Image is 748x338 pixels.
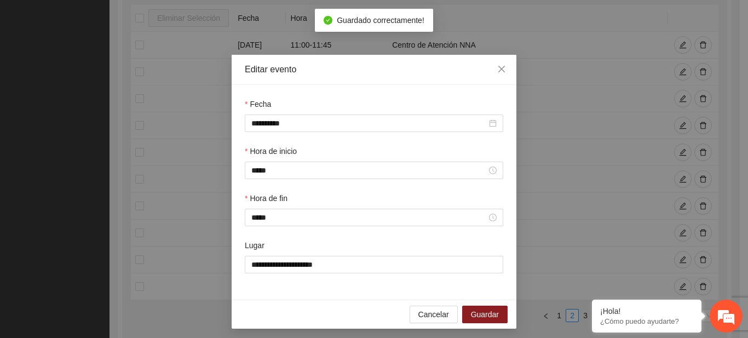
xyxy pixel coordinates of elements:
p: ¿Cómo puedo ayudarte? [600,317,693,325]
label: Hora de fin [245,192,287,204]
span: check-circle [324,16,332,25]
textarea: Escriba su mensaje y pulse “Intro” [5,223,209,261]
span: Guardado correctamente! [337,16,424,25]
span: Guardar [471,308,499,320]
div: Minimizar ventana de chat en vivo [180,5,206,32]
div: Chatee con nosotros ahora [57,56,184,70]
input: Hora de inicio [251,164,487,176]
span: Estamos en línea. [64,108,151,219]
label: Hora de inicio [245,145,297,157]
div: Editar evento [245,64,503,76]
label: Fecha [245,98,271,110]
button: Guardar [462,306,508,323]
input: Lugar [245,256,503,273]
input: Hora de fin [251,211,487,224]
button: Cancelar [410,306,458,323]
label: Lugar [245,239,264,251]
button: Close [487,55,516,84]
input: Fecha [251,117,487,129]
span: close [497,65,506,73]
div: ¡Hola! [600,307,693,316]
span: Cancelar [418,308,449,320]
